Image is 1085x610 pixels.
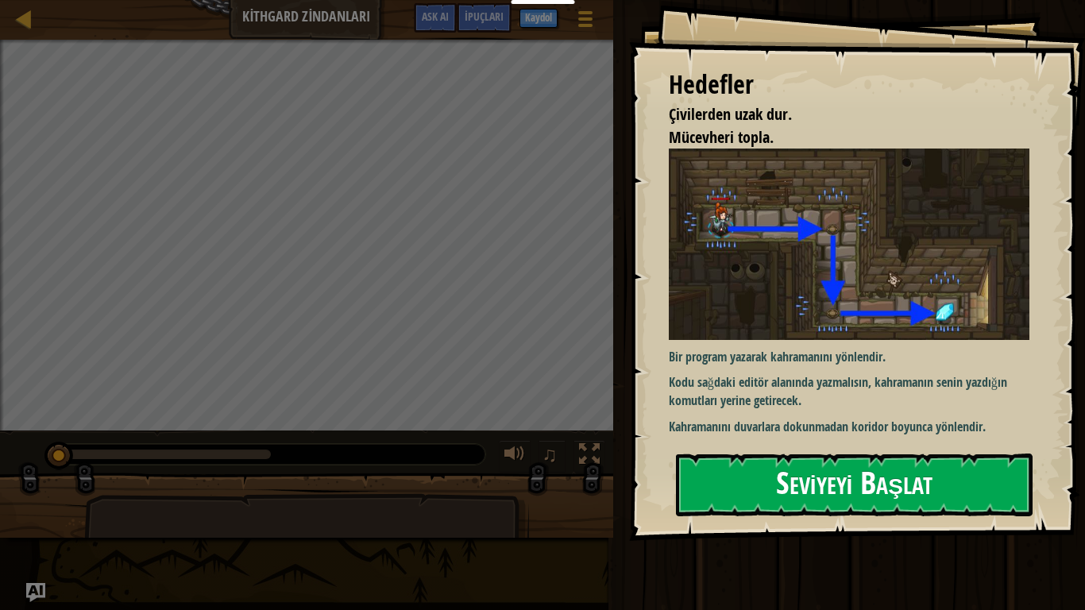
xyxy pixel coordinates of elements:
p: Bir program yazarak kahramanını yönlendir. [669,348,1041,366]
span: Mücevheri topla. [669,126,774,148]
div: Hedefler [669,67,1029,103]
li: Çivilerden uzak dur. [649,103,1025,126]
button: Kaydol [519,9,558,28]
button: Tam ekran değiştir [573,440,605,473]
span: Ask AI [422,9,449,24]
p: Kodu sağdaki editör alanında yazmalısın, kahramanın senin yazdığın komutları yerine getirecek. [669,373,1041,410]
li: Mücevheri topla. [649,126,1025,149]
button: Sesi ayarla [499,440,531,473]
button: Oyun Menüsünü Göster [566,3,605,41]
p: Kahramanını duvarlara dokunmadan koridor boyunca yönlendir. [669,418,1041,436]
img: Dungeons of kithgard [669,149,1041,339]
span: Çivilerden uzak dur. [669,103,792,125]
button: Ask AI [414,3,457,33]
button: ♫ [539,440,566,473]
button: Ask AI [26,583,45,602]
span: İpuçları [465,9,504,24]
span: ♫ [542,442,558,466]
button: Seviyeyi Başlat [676,454,1033,516]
